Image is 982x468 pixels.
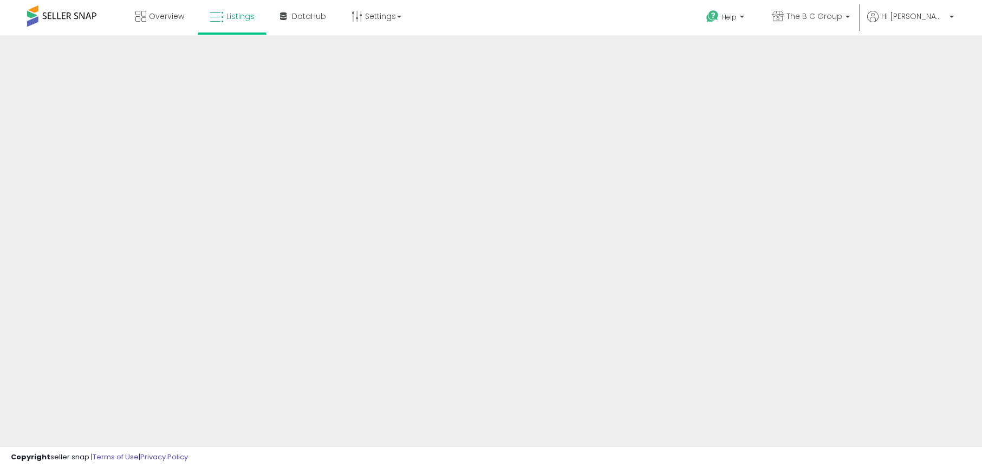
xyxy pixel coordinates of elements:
a: Privacy Policy [140,452,188,462]
a: Terms of Use [93,452,139,462]
span: Hi [PERSON_NAME] [881,11,946,22]
i: Get Help [706,10,719,23]
span: Help [722,12,737,22]
span: Listings [226,11,255,22]
a: Help [698,2,755,35]
strong: Copyright [11,452,50,462]
span: Overview [149,11,184,22]
span: DataHub [292,11,326,22]
div: seller snap | | [11,452,188,463]
span: The B C Group [786,11,842,22]
a: Hi [PERSON_NAME] [867,11,954,35]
